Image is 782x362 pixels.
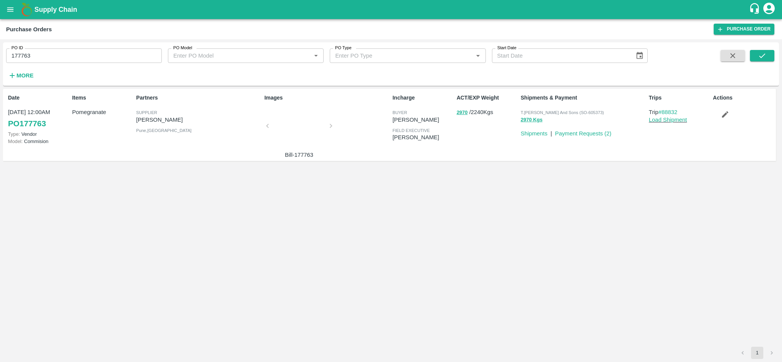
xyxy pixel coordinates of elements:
[392,116,453,124] p: [PERSON_NAME]
[8,130,69,138] p: Vendor
[6,24,52,34] div: Purchase Orders
[8,138,69,145] p: Commision
[19,2,34,17] img: logo
[271,151,328,159] p: Bill-177763
[72,108,133,116] p: Pomegranate
[136,116,261,124] p: [PERSON_NAME]
[8,131,20,137] span: Type:
[521,94,646,102] p: Shipments & Payment
[751,347,763,359] button: page 1
[392,133,453,142] p: [PERSON_NAME]
[11,45,23,51] label: PO ID
[8,108,69,116] p: [DATE] 12:00AM
[173,45,192,51] label: PO Model
[649,117,687,123] a: Load Shipment
[34,4,749,15] a: Supply Chain
[649,108,710,116] p: Trip
[713,94,774,102] p: Actions
[456,108,468,117] button: 2970
[392,128,430,133] span: field executive
[492,48,629,63] input: Start Date
[456,108,518,117] p: / 2240 Kgs
[749,3,762,16] div: customer-support
[521,110,604,115] span: T.[PERSON_NAME] And Sons (SO-605373)
[762,2,776,18] div: account of current user
[521,116,542,124] button: 2970 Kgs
[170,51,299,61] input: Enter PO Model
[6,48,162,63] input: Enter PO ID
[658,109,677,115] a: #88832
[136,94,261,102] p: Partners
[136,110,157,115] span: Supplier
[456,94,518,102] p: ACT/EXP Weight
[264,94,390,102] p: Images
[335,45,351,51] label: PO Type
[521,130,547,137] a: Shipments
[497,45,516,51] label: Start Date
[8,94,69,102] p: Date
[632,48,647,63] button: Choose date
[332,51,461,61] input: Enter PO Type
[8,138,23,144] span: Model:
[392,110,407,115] span: buyer
[473,51,483,61] button: Open
[34,6,77,13] b: Supply Chain
[735,347,779,359] nav: pagination navigation
[8,117,46,130] a: PO177763
[2,1,19,18] button: open drawer
[392,94,453,102] p: Incharge
[547,126,552,138] div: |
[311,51,321,61] button: Open
[16,72,34,79] strong: More
[555,130,611,137] a: Payment Requests (2)
[714,24,774,35] a: Purchase Order
[136,128,192,133] span: Pune , [GEOGRAPHIC_DATA]
[6,69,35,82] button: More
[649,94,710,102] p: Trips
[72,94,133,102] p: Items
